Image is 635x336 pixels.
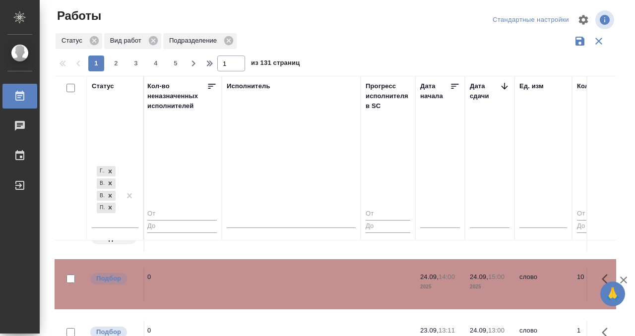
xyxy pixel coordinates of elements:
td: слово [514,267,572,302]
input: До [366,220,410,232]
span: 2 [108,58,124,68]
p: 2025 [470,282,509,292]
div: Дата сдачи [470,81,500,101]
div: Ед. изм [519,81,544,91]
td: 0 [142,267,222,302]
div: В ожидании [97,191,105,201]
p: Вид работ [110,36,145,46]
span: из 131 страниц [251,57,300,71]
input: До [577,220,617,232]
div: Исполнитель [227,81,270,91]
p: 23.09, [420,327,439,334]
div: Прогресс исполнителя в SC [366,81,410,111]
div: Статус [92,81,114,91]
button: 🙏 [600,281,625,306]
input: До [147,220,217,232]
button: Сохранить фильтры [571,32,589,51]
button: Здесь прячутся важные кнопки [596,267,620,291]
div: Статус [56,33,102,49]
span: Посмотреть информацию [595,10,616,29]
input: От [577,208,617,221]
p: 13:11 [439,327,455,334]
p: 24.09, [470,327,488,334]
p: 2025 [420,282,460,292]
div: Дата начала [420,81,450,101]
button: 3 [128,56,144,71]
span: Настроить таблицу [571,8,595,32]
button: 5 [168,56,184,71]
input: От [147,208,217,221]
div: Подразделение [163,33,237,49]
button: 4 [148,56,164,71]
span: 4 [148,58,164,68]
p: 14:00 [439,273,455,280]
p: 13:00 [488,327,505,334]
p: Подразделение [169,36,220,46]
td: 10 [572,267,622,302]
p: 24.09, [470,273,488,280]
div: split button [490,12,571,28]
div: Кол-во [577,81,599,91]
div: Подбор [97,203,105,213]
span: Работы [55,8,101,24]
span: 🙏 [604,283,621,304]
p: 15:00 [488,273,505,280]
div: Готов к работе, В работе, В ожидании, Подбор [96,190,117,202]
div: Готов к работе, В работе, В ожидании, Подбор [96,177,117,190]
div: Готов к работе [97,166,105,176]
div: Готов к работе, В работе, В ожидании, Подбор [96,202,117,214]
input: От [366,208,410,221]
span: 3 [128,58,144,68]
div: В работе [97,178,105,189]
span: 5 [168,58,184,68]
p: Статус [62,36,86,46]
div: Вид работ [104,33,161,49]
p: Подбор [96,274,121,283]
div: Кол-во неназначенных исполнителей [147,81,207,111]
div: Готов к работе, В работе, В ожидании, Подбор [96,165,117,177]
div: Можно подбирать исполнителей [89,272,138,285]
button: 2 [108,56,124,71]
button: Сбросить фильтры [589,32,608,51]
p: 24.09, [420,273,439,280]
